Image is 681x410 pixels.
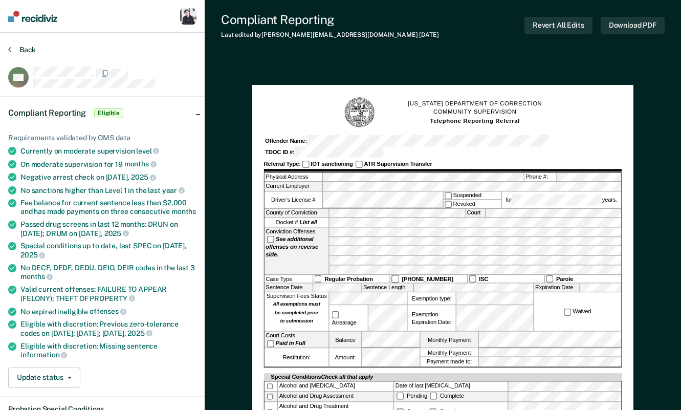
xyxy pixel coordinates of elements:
div: Case Type [265,275,313,283]
strong: IOT sanctioning [311,161,353,167]
input: Regular Probation [315,275,322,283]
label: Physical Address [265,173,322,182]
strong: TDOC ID #: [265,149,295,156]
input: Pending [397,393,404,400]
label: Date of last [MEDICAL_DATA] [394,382,507,392]
strong: Regular Probation [325,275,373,282]
div: Fee balance for current sentence less than $2,000 and has made payments on three consecutive [20,199,196,216]
label: Amount: [329,348,362,366]
input: IOT sanctioning [302,161,309,168]
strong: List all [299,220,317,226]
button: Back [8,45,36,54]
div: No sanctions higher than Level 1 in the last [20,186,196,195]
span: [DATE] [419,31,438,38]
label: Sentence Date [265,283,313,292]
label: Exemption type: [408,293,456,305]
span: months [124,160,157,168]
span: 2025 [127,329,152,337]
span: months [171,207,196,215]
strong: ISC [479,275,488,282]
input: See additional offenses on reverse side. [267,236,274,243]
label: County of Conviction [265,209,328,218]
button: Update status [8,368,80,388]
span: Docket # [276,219,317,226]
div: Passed drug screens in last 12 months: DRUN on [DATE]; DRUM on [DATE], [20,220,196,238]
span: Check all that apply [321,374,373,381]
strong: ATR Supervision Transfer [364,161,432,167]
div: Compliant Reporting [221,12,439,27]
img: TN Seal [344,97,376,129]
div: Eligible with discretion: Previous zero-tolerance codes on [DATE]; [DATE]; [DATE], [20,320,196,337]
strong: Referral Type: [264,161,301,167]
input: Paid in Full [267,340,274,348]
div: Conviction Offenses [265,228,328,274]
span: Compliant Reporting [8,108,86,118]
div: Last edited by [PERSON_NAME][EMAIL_ADDRESS][DOMAIN_NAME] [221,31,439,38]
label: Court [466,209,485,218]
span: 2025 [20,251,45,259]
input: Complete [430,393,437,400]
label: Pending [396,393,429,399]
label: Phone #: [524,173,557,182]
span: PROPERTY [90,294,135,303]
div: Eligible with discretion: Missing sentence [20,342,196,359]
label: Driver’s License # [265,192,322,208]
label: for years. [504,195,619,206]
span: 2025 [104,229,129,238]
strong: All exemptions must be completed prior to submission [273,301,320,324]
div: Exemption Expiration Date: [408,306,456,331]
div: Valid current offenses: FAILURE TO APPEAR (FELONY); THEFT OF [20,285,196,303]
input: Parole [546,275,553,283]
input: Waived [564,309,571,316]
label: Monthly Payment [421,332,478,347]
label: Payment made to: [421,357,478,366]
label: Revoked [443,200,501,208]
span: offenses [90,307,126,315]
strong: See additional offenses on reverse side. [266,236,318,258]
input: Arrearage [332,311,339,318]
span: Eligible [94,108,123,118]
div: No expired ineligible [20,307,196,316]
button: Download PDF [601,17,665,34]
div: Supervision Fees Status [265,293,328,331]
div: Currently on moderate supervision [20,146,196,156]
button: Revert All Edits [524,17,592,34]
label: Waived [563,308,592,316]
div: Alcohol and [MEDICAL_DATA] [278,382,393,392]
span: information [20,351,67,359]
strong: Offender Name: [265,138,307,144]
strong: [PHONE_NUMBER] [402,275,453,282]
input: Suspended [445,192,452,200]
input: for years. [512,195,601,206]
input: Revoked [445,201,452,208]
input: ATR Supervision Transfer [356,161,363,168]
span: months [20,272,53,280]
label: Suspended [443,192,501,200]
input: [PHONE_NUMBER] [392,275,399,283]
h1: [US_STATE] DEPARTMENT OF CORRECTION COMMUNITY SUPERVISION [408,100,542,126]
span: level [136,147,159,155]
strong: Parole [556,275,573,282]
div: Negative arrest check on [DATE], [20,172,196,182]
strong: Telephone Reporting Referral [430,118,520,124]
span: year [162,186,185,195]
div: No DECF, DEDF, DEDU, DEIO, DEIR codes in the last 3 [20,264,196,281]
input: ISC [469,275,476,283]
img: Recidiviz [8,11,57,22]
label: Expiration Date [534,283,579,292]
label: Monthly Payment [421,348,478,357]
div: Special Conditions [270,373,375,381]
label: Sentence Length [362,283,413,292]
label: Current Employer [265,182,322,191]
div: Court Costs [265,332,328,347]
label: Arrearage [331,311,366,326]
label: Complete [429,393,466,399]
label: Balance [329,332,362,347]
div: On moderate supervision for 19 [20,160,196,169]
div: Requirements validated by OMS data [8,134,196,142]
div: Restitution: [265,348,328,366]
span: 2025 [131,173,156,181]
div: Alcohol and Drug Assessment [278,392,393,402]
div: Special conditions up to date, last SPEC on [DATE], [20,242,196,259]
strong: Paid in Full [276,340,305,347]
